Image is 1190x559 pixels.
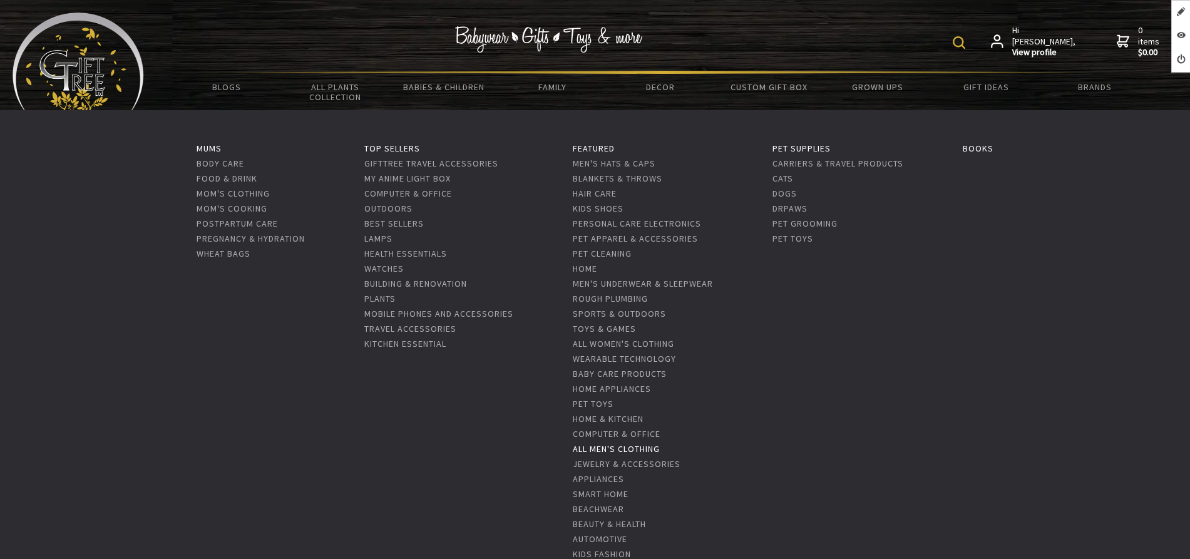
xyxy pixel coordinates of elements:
a: Hair Care [573,188,617,199]
img: Babyware - Gifts - Toys and more... [13,13,144,116]
a: Smart Home [573,488,628,500]
a: Baby care Products [573,368,667,379]
a: My Anime Light Box [364,173,451,184]
a: Building & Renovation [364,278,467,289]
a: Kids Shoes [573,203,623,214]
a: Wearable Technology [573,353,676,364]
a: Rough Plumbing [573,293,648,304]
a: Automotive [573,533,627,545]
a: Kitchen Essential [364,338,446,349]
a: Mobile Phones And Accessories [364,308,513,319]
a: Pet Apparel & Accessories [573,233,698,244]
a: Carriers & Travel Products [772,158,903,169]
a: BLOGS [173,74,281,100]
a: Wheat Bags [197,248,250,259]
a: Brands [1040,74,1149,100]
a: Pet Supplies [772,143,831,154]
a: 0 items$0.00 [1117,25,1162,58]
a: Grown Ups [823,74,931,100]
a: All Plants Collection [281,74,389,110]
a: Beachwear [573,503,624,515]
strong: View profile [1012,47,1077,58]
a: Men's Hats & Caps [573,158,655,169]
a: Decor [607,74,715,100]
a: Appliances [573,473,624,485]
a: All Women's Clothing [573,338,674,349]
a: Pet Toys [573,398,613,409]
a: Lamps [364,233,392,244]
a: Watches [364,263,404,274]
a: Computer & Office [573,428,660,439]
img: product search [953,36,965,49]
a: Best Sellers [364,218,424,229]
a: Blankets & Throws [573,173,662,184]
a: Custom Gift Box [715,74,823,100]
a: Mom's Cooking [197,203,267,214]
a: Postpartum Care [197,218,278,229]
a: Babies & Children [389,74,498,100]
a: Pet Grooming [772,218,838,229]
a: Pet Cleaning [573,248,632,259]
a: Dogs [772,188,797,199]
a: Food & Drink [197,173,257,184]
a: All Men's Clothing [573,443,660,454]
a: Mums [197,143,222,154]
a: Beauty & Health [573,518,646,530]
a: Body Care [197,158,244,169]
a: Pregnancy & Hydration [197,233,305,244]
a: Travel Accessories [364,323,456,334]
a: Health Essentials [364,248,447,259]
a: Home & Kitchen [573,413,644,424]
a: GiftTree Travel accessories [364,158,498,169]
a: Gift Ideas [932,74,1040,100]
a: Mom's Clothing [197,188,270,199]
img: Babywear - Gifts - Toys & more [454,26,642,53]
a: DrPaws [772,203,808,214]
a: Men's Underwear & Sleepwear [573,278,713,289]
a: Cats [772,173,793,184]
a: Home [573,263,597,274]
a: Pet Toys [772,233,813,244]
a: Computer & Office [364,188,452,199]
a: Personal Care Electronics [573,218,701,229]
a: Outdoors [364,203,413,214]
a: Home Appliances [573,383,651,394]
a: Featured [573,143,615,154]
strong: $0.00 [1138,47,1162,58]
a: Sports & Outdoors [573,308,666,319]
span: 0 items [1138,24,1162,58]
a: Family [498,74,606,100]
a: Toys & Games [573,323,636,334]
a: Top Sellers [364,143,420,154]
a: Hi [PERSON_NAME],View profile [991,25,1077,58]
span: Hi [PERSON_NAME], [1012,25,1077,58]
a: Books [963,143,993,154]
a: Jewelry & Accessories [573,458,680,469]
a: Plants [364,293,396,304]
